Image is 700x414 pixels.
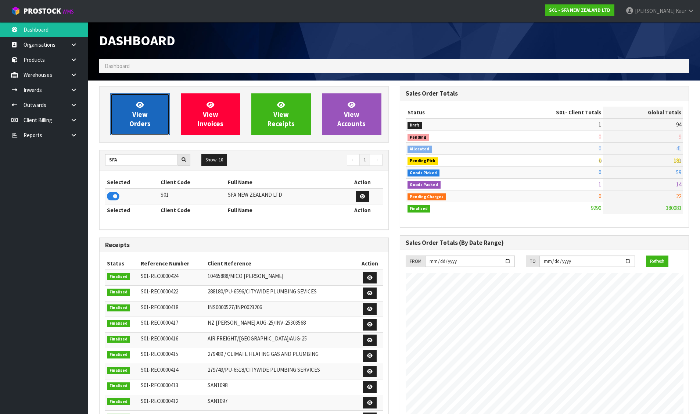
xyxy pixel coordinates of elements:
[141,272,178,279] span: S01-REC0000424
[599,121,601,128] span: 1
[370,154,383,166] a: →
[141,288,178,295] span: S01-REC0000422
[549,7,610,13] strong: S01 - SFA NEW ZEALAND LTD
[646,256,668,267] button: Refresh
[141,366,178,373] span: S01-REC0000414
[676,193,681,200] span: 22
[342,204,383,216] th: Action
[107,398,130,406] span: Finalised
[198,100,223,128] span: View Invoices
[107,382,130,390] span: Finalised
[11,6,20,15] img: cube-alt.png
[676,169,681,176] span: 59
[674,157,681,164] span: 181
[208,272,283,279] span: 10465888/MICO [PERSON_NAME]
[406,256,425,267] div: FROM
[676,181,681,188] span: 14
[408,134,429,141] span: Pending
[342,176,383,188] th: Action
[159,204,226,216] th: Client Code
[141,304,178,311] span: S01-REC0000418
[208,288,317,295] span: 288180/PU-6596/CITYWIDE PLUMBING SEVICES
[599,145,601,152] span: 0
[206,258,357,270] th: Client Reference
[250,154,383,167] nav: Page navigation
[105,63,130,69] span: Dashboard
[408,157,438,165] span: Pending Pick
[599,193,601,200] span: 0
[208,319,306,326] span: NZ [PERSON_NAME] AUG-25/INV-25303568
[408,205,431,213] span: Finalised
[99,32,175,49] span: Dashboard
[406,107,498,118] th: Status
[208,397,227,404] span: SAN1097
[497,107,603,118] th: - Client Totals
[208,382,227,389] span: SAN1098
[666,204,681,211] span: 380083
[107,289,130,296] span: Finalised
[141,350,178,357] span: S01-REC0000415
[406,239,683,246] h3: Sales Order Totals (By Date Range)
[181,93,240,135] a: ViewInvoices
[635,7,675,14] span: [PERSON_NAME]
[107,320,130,327] span: Finalised
[408,193,446,201] span: Pending Charges
[159,176,226,188] th: Client Code
[357,258,383,270] th: Action
[141,382,178,389] span: S01-REC0000413
[406,90,683,97] h3: Sales Order Totals
[359,154,370,166] a: 1
[599,181,601,188] span: 1
[322,93,381,135] a: ViewAccounts
[139,258,205,270] th: Reference Number
[105,242,383,249] h3: Receipts
[337,100,366,128] span: View Accounts
[408,122,422,129] span: Draft
[545,4,614,16] a: S01 - SFA NEW ZEALAND LTD
[208,335,307,342] span: AIR FREIGHT/[GEOGRAPHIC_DATA]/AUG-25
[105,204,159,216] th: Selected
[107,351,130,358] span: Finalised
[591,204,601,211] span: 9290
[556,109,565,116] span: S01
[159,189,226,204] td: S01
[105,176,159,188] th: Selected
[603,107,683,118] th: Global Totals
[107,367,130,374] span: Finalised
[676,7,686,14] span: Kaur
[107,273,130,281] span: Finalised
[141,319,178,326] span: S01-REC0000417
[141,397,178,404] span: S01-REC0000412
[226,204,342,216] th: Full Name
[105,258,139,270] th: Status
[251,93,311,135] a: ViewReceipts
[208,304,262,311] span: INS0000527/INP0023206
[676,145,681,152] span: 41
[208,366,320,373] span: 279749/PU-6518/CITYWIDE PLUMBING SERVICES
[107,304,130,312] span: Finalised
[679,133,681,140] span: 9
[676,121,681,128] span: 94
[599,157,601,164] span: 0
[408,169,440,177] span: Goods Picked
[141,335,178,342] span: S01-REC0000416
[268,100,295,128] span: View Receipts
[408,146,432,153] span: Allocated
[107,336,130,343] span: Finalised
[208,350,319,357] span: 279489 / CLIMATE HEATING GAS AND PLUMBING
[105,154,178,165] input: Search clients
[408,181,441,189] span: Goods Packed
[129,100,151,128] span: View Orders
[226,189,342,204] td: SFA NEW ZEALAND LTD
[24,6,61,16] span: ProStock
[599,169,601,176] span: 0
[526,256,539,267] div: TO
[599,133,601,140] span: 0
[226,176,342,188] th: Full Name
[110,93,170,135] a: ViewOrders
[347,154,360,166] a: ←
[201,154,227,166] button: Show: 10
[62,8,74,15] small: WMS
